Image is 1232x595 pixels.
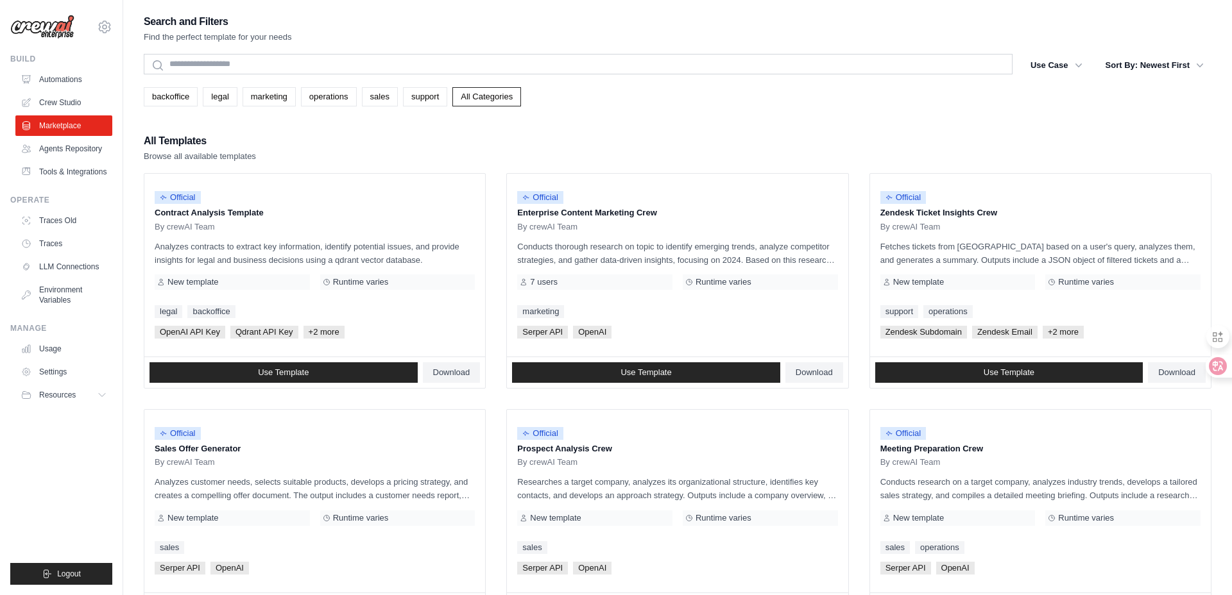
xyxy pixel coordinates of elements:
[39,390,76,400] span: Resources
[155,222,215,232] span: By crewAI Team
[972,326,1038,339] span: Zendesk Email
[155,457,215,467] span: By crewAI Team
[144,13,292,31] h2: Search and Filters
[15,115,112,136] a: Marketplace
[573,562,612,574] span: OpenAI
[403,87,447,106] a: support
[150,362,418,383] a: Use Template
[258,367,309,378] span: Use Template
[530,277,558,287] span: 7 users
[333,513,389,523] span: Runtime varies
[155,326,225,339] span: OpenAI API Key
[10,15,74,39] img: Logo
[210,562,249,574] span: OpenAI
[423,362,481,383] a: Download
[517,305,564,318] a: marketing
[301,87,357,106] a: operations
[167,513,218,523] span: New template
[433,367,470,378] span: Download
[517,191,563,204] span: Official
[15,138,112,159] a: Agents Repository
[155,442,475,455] p: Sales Offer Generator
[893,277,944,287] span: New template
[880,305,918,318] a: support
[1158,367,1195,378] span: Download
[15,233,112,254] a: Traces
[10,323,112,333] div: Manage
[10,195,112,205] div: Operate
[517,427,563,440] span: Official
[155,427,201,440] span: Official
[880,191,927,204] span: Official
[10,54,112,64] div: Build
[15,162,112,182] a: Tools & Integrations
[1058,277,1114,287] span: Runtime varies
[155,562,205,574] span: Serper API
[880,541,910,554] a: sales
[620,367,671,378] span: Use Template
[362,87,398,106] a: sales
[144,31,292,44] p: Find the perfect template for your needs
[167,277,218,287] span: New template
[15,92,112,113] a: Crew Studio
[880,457,941,467] span: By crewAI Team
[880,206,1201,219] p: Zendesk Ticket Insights Crew
[517,442,837,455] p: Prospect Analysis Crew
[144,87,198,106] a: backoffice
[880,222,941,232] span: By crewAI Team
[936,562,975,574] span: OpenAI
[880,427,927,440] span: Official
[517,222,577,232] span: By crewAI Team
[517,326,568,339] span: Serper API
[57,569,81,579] span: Logout
[15,362,112,382] a: Settings
[243,87,296,106] a: marketing
[15,385,112,405] button: Resources
[880,240,1201,267] p: Fetches tickets from [GEOGRAPHIC_DATA] based on a user's query, analyzes them, and generates a su...
[10,563,112,585] button: Logout
[230,326,298,339] span: Qdrant API Key
[893,513,944,523] span: New template
[15,210,112,231] a: Traces Old
[984,367,1034,378] span: Use Template
[880,326,967,339] span: Zendesk Subdomain
[1023,54,1090,77] button: Use Case
[880,475,1201,502] p: Conducts research on a target company, analyzes industry trends, develops a tailored sales strate...
[512,362,780,383] a: Use Template
[155,191,201,204] span: Official
[15,256,112,277] a: LLM Connections
[15,339,112,359] a: Usage
[517,240,837,267] p: Conducts thorough research on topic to identify emerging trends, analyze competitor strategies, a...
[144,150,256,163] p: Browse all available templates
[880,562,931,574] span: Serper API
[517,457,577,467] span: By crewAI Team
[517,206,837,219] p: Enterprise Content Marketing Crew
[155,240,475,267] p: Analyzes contracts to extract key information, identify potential issues, and provide insights fo...
[796,367,833,378] span: Download
[155,475,475,502] p: Analyzes customer needs, selects suitable products, develops a pricing strategy, and creates a co...
[517,475,837,502] p: Researches a target company, analyzes its organizational structure, identifies key contacts, and ...
[452,87,521,106] a: All Categories
[1058,513,1114,523] span: Runtime varies
[144,132,256,150] h2: All Templates
[530,513,581,523] span: New template
[1043,326,1084,339] span: +2 more
[1098,54,1211,77] button: Sort By: Newest First
[155,206,475,219] p: Contract Analysis Template
[696,277,751,287] span: Runtime varies
[880,442,1201,455] p: Meeting Preparation Crew
[875,362,1143,383] a: Use Template
[304,326,345,339] span: +2 more
[696,513,751,523] span: Runtime varies
[517,562,568,574] span: Serper API
[923,305,973,318] a: operations
[785,362,843,383] a: Download
[333,277,389,287] span: Runtime varies
[187,305,235,318] a: backoffice
[155,305,182,318] a: legal
[517,541,547,554] a: sales
[155,541,184,554] a: sales
[1148,362,1206,383] a: Download
[915,541,964,554] a: operations
[203,87,237,106] a: legal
